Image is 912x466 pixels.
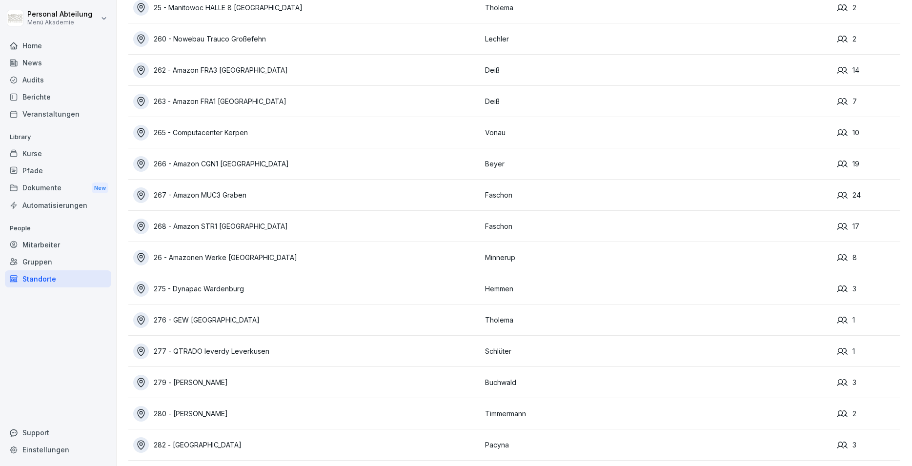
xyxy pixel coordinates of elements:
td: Tholema [480,304,832,336]
a: 268 - Amazon STR1 [GEOGRAPHIC_DATA] [133,219,480,234]
div: New [92,182,108,194]
a: 262 - Amazon FRA3 [GEOGRAPHIC_DATA] [133,62,480,78]
a: 279 - [PERSON_NAME] [133,375,480,390]
td: Deiß [480,86,832,117]
a: 275 - Dynapac Wardenburg [133,281,480,297]
p: People [5,221,111,236]
a: 277 - QTRADO leverdy Leverkusen [133,344,480,359]
a: Gruppen [5,253,111,270]
td: Faschon [480,180,832,211]
div: 24 [837,190,900,201]
td: Buchwald [480,367,832,398]
div: 2 [837,2,900,13]
td: Timmermann [480,398,832,429]
a: Audits [5,71,111,88]
a: 265 - Computacenter Kerpen [133,125,480,141]
div: 14 [837,65,900,76]
p: Personal Abteilung [27,10,92,19]
a: Automatisierungen [5,197,111,214]
a: 276 - GEW [GEOGRAPHIC_DATA] [133,312,480,328]
a: Einstellungen [5,441,111,458]
div: 2 [837,408,900,419]
td: Beyer [480,148,832,180]
a: Pfade [5,162,111,179]
p: Library [5,129,111,145]
p: Menü Akademie [27,19,92,26]
a: DokumenteNew [5,179,111,197]
div: Dokumente [5,179,111,197]
div: 19 [837,159,900,169]
td: Lechler [480,23,832,55]
div: 7 [837,96,900,107]
a: News [5,54,111,71]
td: Hemmen [480,273,832,304]
a: 263 - Amazon FRA1 [GEOGRAPHIC_DATA] [133,94,480,109]
div: 1 [837,346,900,357]
a: Kurse [5,145,111,162]
td: Pacyna [480,429,832,461]
a: 267 - Amazon MUC3 Graben [133,187,480,203]
td: Schlüter [480,336,832,367]
a: Standorte [5,270,111,287]
td: Deiß [480,55,832,86]
a: Mitarbeiter [5,236,111,253]
div: 8 [837,252,900,263]
a: Home [5,37,111,54]
div: 17 [837,221,900,232]
div: 10 [837,127,900,138]
a: 266 - Amazon CGN1 [GEOGRAPHIC_DATA] [133,156,480,172]
td: Faschon [480,211,832,242]
a: 260 - Nowebau Trauco Großefehn [133,31,480,47]
div: 3 [837,377,900,388]
a: Berichte [5,88,111,105]
a: 26 - Amazonen Werke [GEOGRAPHIC_DATA] [133,250,480,265]
div: 3 [837,284,900,294]
div: 1 [837,315,900,325]
a: 282 - [GEOGRAPHIC_DATA] [133,437,480,453]
div: 3 [837,440,900,450]
td: Vonau [480,117,832,148]
a: Veranstaltungen [5,105,111,122]
a: 280 - [PERSON_NAME] [133,406,480,422]
div: 2 [837,34,900,44]
td: Minnerup [480,242,832,273]
div: Support [5,424,111,441]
